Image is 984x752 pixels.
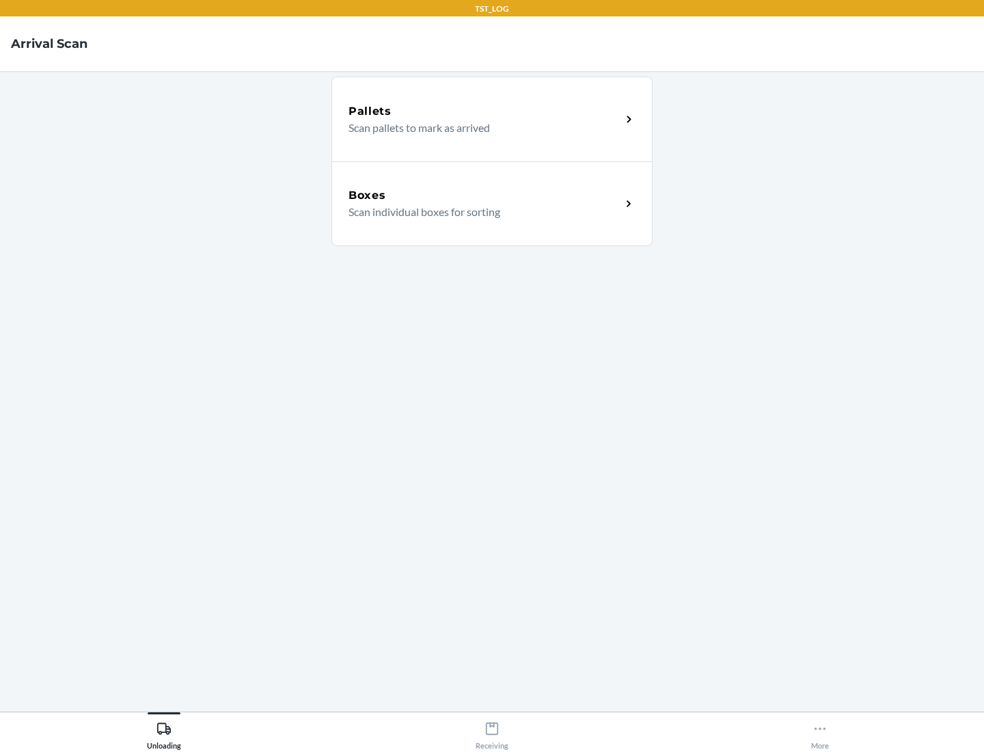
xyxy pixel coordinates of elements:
[348,103,392,120] h5: Pallets
[811,716,829,750] div: More
[11,35,87,53] h4: Arrival Scan
[348,204,610,220] p: Scan individual boxes for sorting
[331,161,653,246] a: BoxesScan individual boxes for sorting
[656,712,984,750] button: More
[147,716,181,750] div: Unloading
[348,120,610,136] p: Scan pallets to mark as arrived
[475,3,509,15] p: TST_LOG
[328,712,656,750] button: Receiving
[476,716,508,750] div: Receiving
[348,187,386,204] h5: Boxes
[331,77,653,161] a: PalletsScan pallets to mark as arrived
